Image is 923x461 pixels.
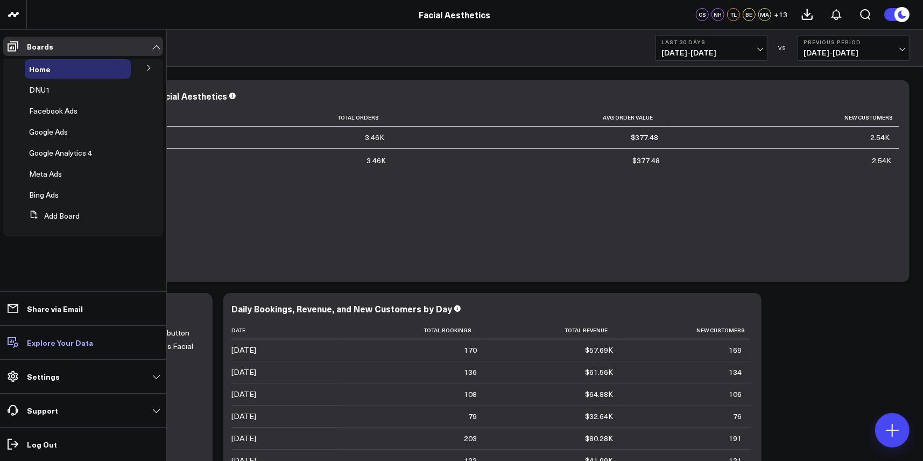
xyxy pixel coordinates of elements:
a: Facial Aesthetics [419,9,491,20]
th: Total Bookings [339,322,487,339]
button: Previous Period[DATE]-[DATE] [798,35,910,61]
div: 2.54K [870,132,890,143]
span: [DATE] - [DATE] [804,48,904,57]
span: Home [29,64,51,74]
a: DNU1 [29,86,50,94]
p: Settings [27,372,60,381]
div: 3.46K [365,132,384,143]
b: Previous Period [804,39,904,45]
th: New Customers [623,322,751,339]
b: Last 30 Days [661,39,762,45]
span: Google Ads [29,127,68,137]
div: $80.28K [585,433,613,444]
div: $57.69K [585,345,613,355]
div: 106 [729,389,742,400]
div: 136 [464,367,477,378]
p: Explore Your Data [27,338,93,347]
div: 76 [733,411,742,422]
p: Support [27,406,58,415]
span: DNU1 [29,85,50,95]
span: Bing Ads [29,190,59,200]
button: +13 [774,8,787,21]
button: Last 30 Days[DATE]-[DATE] [656,35,767,61]
div: CS [696,8,709,21]
a: Facebook Ads [29,107,77,115]
div: 3.46K [367,155,386,166]
div: $64.88K [585,389,613,400]
div: $377.48 [631,132,659,143]
span: + 13 [774,11,787,18]
span: Meta Ads [29,169,62,179]
a: Home [29,65,51,73]
div: VS [773,45,792,51]
div: NH [711,8,724,21]
p: Log Out [27,440,57,449]
div: $32.64K [585,411,613,422]
div: [DATE] [231,389,256,400]
a: Google Analytics 4 [29,149,92,157]
div: Daily Bookings, Revenue, and New Customers by Day [231,303,452,315]
a: Bing Ads [29,191,59,199]
span: [DATE] - [DATE] [661,48,762,57]
div: MA [758,8,771,21]
a: Google Ads [29,128,68,136]
div: 170 [464,345,477,355]
div: TL [727,8,740,21]
div: [DATE] [231,367,256,378]
th: Date [231,322,339,339]
div: 108 [464,389,477,400]
div: $377.48 [633,155,660,166]
div: [DATE] [231,411,256,422]
th: Total Orders [156,109,394,127]
a: Log Out [3,435,163,454]
div: 169 [729,345,742,355]
th: Total Revenue [487,322,623,339]
div: BE [743,8,756,21]
div: 2.54K [872,155,891,166]
a: Meta Ads [29,170,62,178]
div: 134 [729,367,742,378]
button: Add Board [25,206,80,226]
p: Boards [27,42,53,51]
div: 203 [464,433,477,444]
div: 191 [729,433,742,444]
div: [DATE] [231,433,256,444]
th: Avg Order Value [394,109,668,127]
div: [DATE] [231,345,256,355]
span: Facebook Ads [29,106,77,116]
p: Share via Email [27,304,83,313]
th: New Customers [668,109,899,127]
div: 79 [468,411,477,422]
div: $61.56K [585,367,613,378]
span: Google Analytics 4 [29,148,92,158]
